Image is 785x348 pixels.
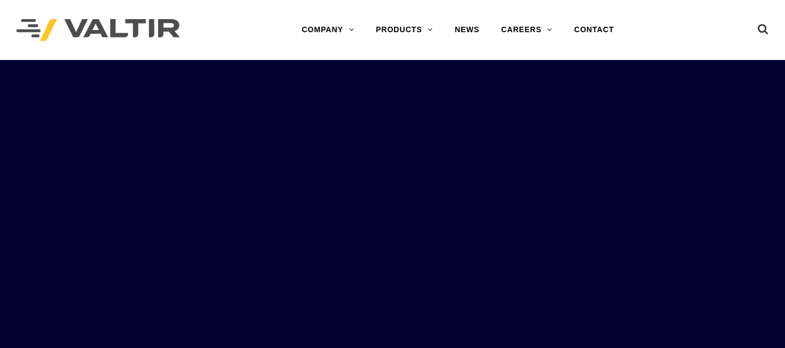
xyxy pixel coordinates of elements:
[490,19,563,41] a: CAREERS
[365,19,444,41] a: PRODUCTS
[291,19,365,41] a: COMPANY
[16,19,180,41] img: Valtir
[563,19,625,41] a: CONTACT
[444,19,490,41] a: NEWS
